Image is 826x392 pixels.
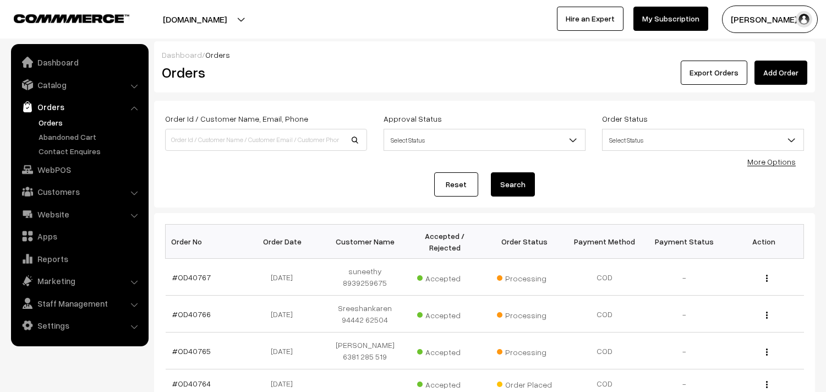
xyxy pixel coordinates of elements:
a: Abandoned Cart [36,131,145,143]
span: Accepted [417,344,472,358]
th: Accepted / Rejected [405,225,485,259]
span: Orders [205,50,230,59]
th: Order Status [485,225,565,259]
a: Reset [434,172,478,197]
a: Customers [14,182,145,202]
th: Action [724,225,804,259]
img: user [796,11,812,28]
span: Select Status [603,130,803,150]
a: Website [14,204,145,224]
span: Select Status [384,130,585,150]
td: COD [565,333,644,369]
td: Sreeshankaren 94442 62504 [325,296,405,333]
a: #OD40764 [172,379,211,388]
button: Search [491,172,535,197]
td: - [644,333,724,369]
a: Orders [36,117,145,128]
span: Accepted [417,270,472,284]
a: Marketing [14,271,145,291]
label: Order Status [602,113,648,124]
a: Add Order [754,61,807,85]
a: Reports [14,249,145,269]
span: Processing [497,344,552,358]
a: Contact Enquires [36,145,145,157]
a: Apps [14,226,145,246]
td: - [644,259,724,296]
th: Order Date [245,225,325,259]
td: COD [565,259,644,296]
img: Menu [766,381,768,388]
label: Order Id / Customer Name, Email, Phone [165,113,308,124]
span: Select Status [384,129,586,151]
a: Settings [14,315,145,335]
span: Processing [497,307,552,321]
a: Staff Management [14,293,145,313]
img: Menu [766,349,768,356]
td: - [644,296,724,333]
button: [PERSON_NAME] s… [722,6,818,33]
a: Dashboard [14,52,145,72]
a: More Options [747,157,796,166]
span: Accepted [417,307,472,321]
a: #OD40766 [172,309,211,319]
a: My Subscription [633,7,708,31]
th: Order No [166,225,245,259]
td: [PERSON_NAME] 6381 285 519 [325,333,405,369]
span: Accepted [417,376,472,390]
th: Customer Name [325,225,405,259]
input: Order Id / Customer Name / Customer Email / Customer Phone [165,129,367,151]
a: Dashboard [162,50,202,59]
span: Select Status [602,129,804,151]
img: COMMMERCE [14,14,129,23]
th: Payment Method [565,225,644,259]
a: COMMMERCE [14,11,110,24]
button: Export Orders [681,61,747,85]
td: suneethy 8939259675 [325,259,405,296]
div: / [162,49,807,61]
td: COD [565,296,644,333]
span: Order Placed [497,376,552,390]
img: Menu [766,312,768,319]
td: [DATE] [245,333,325,369]
a: Orders [14,97,145,117]
span: Processing [497,270,552,284]
a: #OD40767 [172,273,211,282]
label: Approval Status [384,113,442,124]
h2: Orders [162,64,366,81]
th: Payment Status [644,225,724,259]
a: Hire an Expert [557,7,623,31]
td: [DATE] [245,296,325,333]
td: [DATE] [245,259,325,296]
a: Catalog [14,75,145,95]
img: Menu [766,275,768,282]
a: WebPOS [14,160,145,179]
button: [DOMAIN_NAME] [124,6,265,33]
a: #OD40765 [172,346,211,356]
